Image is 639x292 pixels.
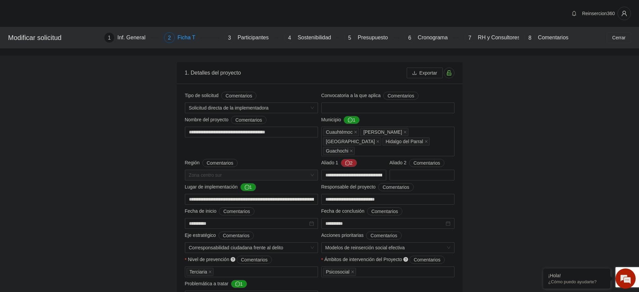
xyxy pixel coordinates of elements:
span: 1 [108,35,111,41]
span: Terciaria [187,268,214,276]
button: Tipo de solicitud [221,92,256,100]
span: question-circle [231,257,235,262]
button: downloadExportar [407,68,443,78]
span: 2 [168,35,171,41]
span: Comentarios [226,92,252,99]
button: Lugar de implementación [240,183,256,191]
div: 7RH y Consultores [465,32,519,43]
div: 1Inf. General [104,32,159,43]
span: Terciaria [190,268,207,276]
span: Comentarios [413,159,440,167]
span: Aliado 1 [321,159,357,167]
span: Comentarios [370,232,397,239]
button: Región [202,159,238,167]
span: 5 [348,35,351,41]
span: Solicitud directa de la implementadora [189,103,314,113]
div: Modificar solicitud [8,32,100,43]
span: 8 [528,35,531,41]
div: Sostenibilidad [297,32,336,43]
span: Comentarios [207,159,233,167]
div: ¡Hola! [548,273,605,278]
span: Tipo de solicitud [185,92,257,100]
span: Cerrar [612,34,626,41]
span: [PERSON_NAME] [363,128,402,136]
span: Cuauhtémoc [326,128,353,136]
button: Nombre del proyecto [231,116,266,124]
button: Acciones prioritarias [366,232,401,240]
button: Convocatoria a la que aplica [383,92,418,100]
div: Inf. General [117,32,151,43]
span: Convocatoria a la que aplica [321,92,419,100]
span: Ámbitos de intervención del Proyecto [324,256,445,264]
div: 8Comentarios [524,32,568,43]
span: close [351,270,354,274]
span: Municipio [321,116,360,124]
textarea: Escriba su mensaje y pulse “Intro” [3,183,128,207]
div: Participantes [238,32,274,43]
span: Exportar [420,69,437,77]
div: Comentarios [538,32,568,43]
button: Aliado 1 [341,159,357,167]
div: Cronograma [418,32,453,43]
span: Comentarios [235,116,262,124]
span: Nivel de prevención [188,256,272,264]
span: question-circle [403,257,408,262]
span: user [618,10,631,16]
span: Zona centro sur [189,170,314,180]
span: close [208,270,212,274]
span: close [403,130,407,134]
span: Acciones prioritarias [321,232,402,240]
span: Estamos en línea. [39,90,93,158]
span: message [235,282,240,287]
span: Eje estratégico [185,232,254,240]
button: unlock [444,68,454,78]
span: close [354,130,357,134]
div: 4Sostenibilidad [284,32,339,43]
button: Fecha de inicio [219,207,254,215]
span: Aliado 2 [390,159,445,167]
span: 4 [288,35,291,41]
span: Problemática a tratar [185,280,247,288]
span: Hidalgo del Parral [386,138,423,145]
span: Comentarios [371,208,398,215]
span: 6 [408,35,411,41]
button: Municipio [344,116,360,124]
div: 3Participantes [224,32,279,43]
span: Lugar de implementación [185,183,256,191]
span: Nombre del proyecto [185,116,267,124]
span: message [348,118,353,123]
span: Comentarios [383,183,409,191]
span: Reinsercion360 [582,11,615,16]
button: Ámbitos de intervención del Proyecto question-circle [409,256,445,264]
button: user [617,7,631,20]
button: Fecha de conclusión [367,207,402,215]
span: bell [569,11,579,16]
span: Chihuahua [323,137,382,145]
span: Cuauhtémoc [323,128,359,136]
p: ¿Cómo puedo ayudarte? [548,279,605,284]
button: Nivel de prevención question-circle [237,256,272,264]
span: Fecha de inicio [185,207,254,215]
button: bell [569,8,580,19]
span: Psicosocial [323,268,356,276]
span: message [345,161,350,166]
span: download [412,71,417,76]
span: 3 [228,35,231,41]
button: Eje estratégico [218,232,254,240]
span: Comentarios [223,232,249,239]
div: Presupuesto [358,32,393,43]
span: Guachochi [323,147,355,155]
span: Fecha de conclusión [321,207,403,215]
button: Aliado 2 [409,159,444,167]
span: [GEOGRAPHIC_DATA] [326,138,375,145]
div: Ficha T [177,32,201,43]
span: Corresponsabilidad ciudadana frente al delito [189,243,314,253]
div: Minimizar ventana de chat en vivo [110,3,126,19]
span: close [425,140,428,143]
span: Aquiles Serdán [360,128,408,136]
div: 6Cronograma [404,32,459,43]
span: close [376,140,380,143]
span: unlock [444,70,454,76]
span: message [245,185,249,190]
span: Comentarios [388,92,414,99]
